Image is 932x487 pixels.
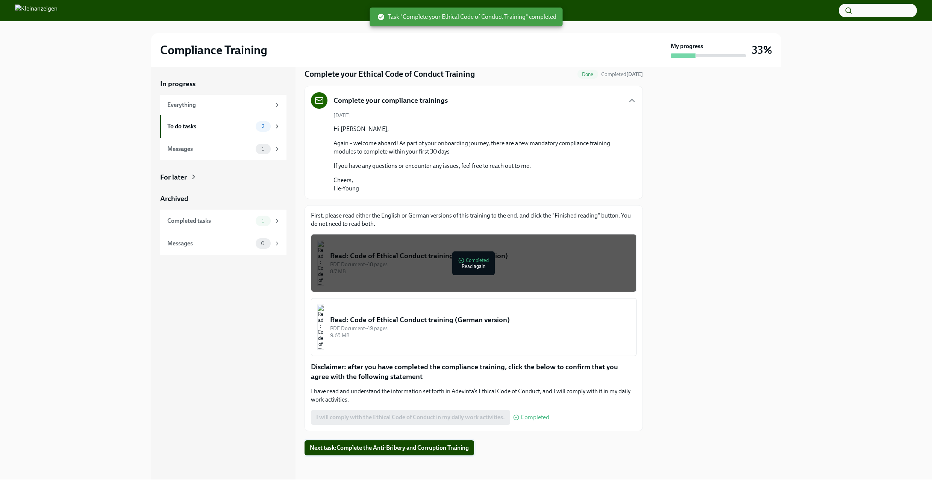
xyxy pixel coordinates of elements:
[160,172,286,182] a: For later
[160,138,286,160] a: Messages1
[160,95,286,115] a: Everything
[160,232,286,255] a: Messages0
[167,101,271,109] div: Everything
[330,325,630,332] div: PDF Document • 49 pages
[333,96,448,105] h5: Complete your compliance trainings
[330,251,630,261] div: Read: Code of Ethical Conduct training (English version)
[256,240,269,246] span: 0
[305,440,474,455] button: Next task:Complete the Anti-Bribery and Corruption Training
[167,217,253,225] div: Completed tasks
[311,298,636,356] button: Read: Code of Ethical Conduct training (German version)PDF Document•49 pages9.65 MB
[330,315,630,325] div: Read: Code of Ethical Conduct training (German version)
[601,71,643,78] span: Completed
[317,240,324,286] img: Read: Code of Ethical Conduct training (English version)
[311,362,636,381] p: Disclaimer: after you have completed the compliance training, click the below to confirm that you...
[167,145,253,153] div: Messages
[333,162,624,170] p: If you have any questions or encounter any issues, feel free to reach out to me.
[311,387,636,404] p: I have read and understand the information set forth in Adevinta’s Ethical Code of Conduct, and I...
[333,112,350,119] span: [DATE]
[333,125,624,133] p: Hi [PERSON_NAME],
[330,268,630,275] div: 8.7 MB
[671,42,703,50] strong: My progress
[626,71,643,78] strong: [DATE]
[160,172,187,182] div: For later
[257,218,268,224] span: 1
[160,79,286,89] a: In progress
[333,176,624,193] p: Cheers, He-Young
[330,261,630,268] div: PDF Document • 48 pages
[317,304,324,350] img: Read: Code of Ethical Conduct training (German version)
[15,5,58,17] img: Kleinanzeigen
[160,194,286,204] a: Archived
[160,115,286,138] a: To do tasks2
[160,210,286,232] a: Completed tasks1
[167,122,253,131] div: To do tasks
[311,212,636,228] p: First, please read either the English or German versions of this training to the end, and click t...
[333,139,624,156] p: Again – welcome aboard! As part of your onboarding journey, there are a few mandatory compliance ...
[311,234,636,292] button: Read: Code of Ethical Conduct training (English version)PDF Document•48 pages8.7 MBCompletedRead ...
[601,71,643,78] span: October 10th, 2025 09:33
[310,444,469,452] span: Next task : Complete the Anti-Bribery and Corruption Training
[577,72,598,77] span: Done
[305,68,475,80] h4: Complete your Ethical Code of Conduct Training
[521,414,549,420] span: Completed
[752,43,772,57] h3: 33%
[377,13,556,21] span: Task "Complete your Ethical Code of Conduct Training" completed
[160,43,267,58] h2: Compliance Training
[257,123,269,129] span: 2
[167,239,253,248] div: Messages
[257,146,268,152] span: 1
[330,332,630,339] div: 9.65 MB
